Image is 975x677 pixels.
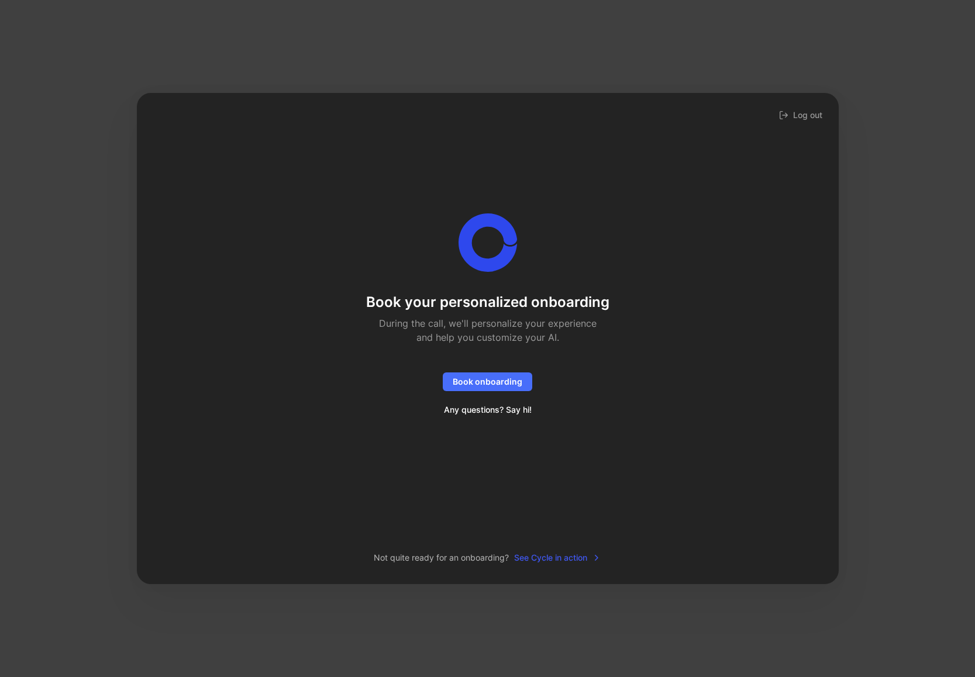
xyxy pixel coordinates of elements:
span: Not quite ready for an onboarding? [374,551,509,565]
button: See Cycle in action [514,550,602,565]
button: Book onboarding [443,372,532,391]
span: Any questions? Say hi! [444,403,532,417]
span: Book onboarding [453,375,522,389]
h1: Book your personalized onboarding [366,293,609,312]
button: Log out [777,107,825,123]
h2: During the call, we'll personalize your experience and help you customize your AI. [373,316,603,344]
span: See Cycle in action [514,551,601,565]
button: Any questions? Say hi! [434,400,542,419]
